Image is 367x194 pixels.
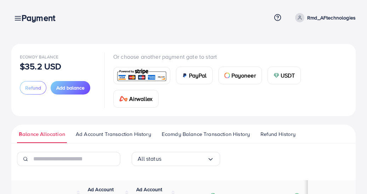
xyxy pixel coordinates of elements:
button: Add balance [51,81,90,95]
img: card [274,73,279,78]
p: Rmd_AFtechnologies [307,13,356,22]
span: USDT [281,71,295,80]
span: Ecomdy Balance Transaction History [162,130,250,138]
img: card [116,68,168,83]
span: Refund [25,84,41,91]
span: PayPal [189,71,207,80]
input: Search for option [161,153,207,164]
a: cardPayPal [176,67,213,84]
p: Or choose another payment gate to start [113,52,347,61]
span: Ad Account Transaction History [76,130,151,138]
a: Rmd_AFtechnologies [292,13,356,22]
p: $35.2 USD [20,62,61,70]
span: All status [138,153,161,164]
a: cardPayoneer [218,67,262,84]
span: Payoneer [231,71,256,80]
span: Add balance [56,84,85,91]
span: Balance Allocation [19,130,65,138]
img: card [119,96,128,102]
img: card [224,73,230,78]
span: Ecomdy Balance [20,54,58,60]
a: cardAirwallex [113,90,159,108]
span: Refund History [260,130,296,138]
img: card [182,73,188,78]
a: card [113,67,170,84]
h3: Payment [22,13,61,23]
span: Airwallex [129,95,153,103]
button: Refund [20,81,46,95]
a: cardUSDT [268,67,301,84]
div: Search for option [132,152,220,166]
